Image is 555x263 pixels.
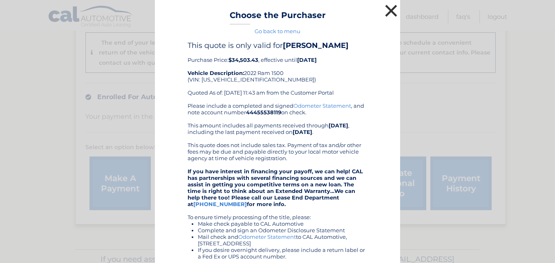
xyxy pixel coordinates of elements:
a: Odometer Statement [238,234,296,240]
li: Complete and sign an Odometer Disclosure Statement [198,227,367,234]
b: [DATE] [293,129,312,135]
h3: Choose the Purchaser [230,10,326,25]
b: 44455538119 [246,109,281,116]
a: [PHONE_NUMBER] [193,201,247,207]
b: $34,503.43 [228,57,258,63]
li: If you desire overnight delivery, please include a return label or a Fed Ex or UPS account number. [198,247,367,260]
strong: Vehicle Description: [188,70,244,76]
b: [DATE] [297,57,317,63]
a: Go back to menu [255,28,300,34]
h4: This quote is only valid for [188,41,367,50]
b: [PERSON_NAME] [283,41,349,50]
button: × [383,2,399,19]
div: Purchase Price: , effective until 2022 Ram 1500 (VIN: [US_VEHICLE_IDENTIFICATION_NUMBER]) Quoted ... [188,41,367,102]
b: [DATE] [329,122,348,129]
li: Mail check and to CAL Automotive, [STREET_ADDRESS] [198,234,367,247]
a: Odometer Statement [293,102,351,109]
strong: If you have interest in financing your payoff, we can help! CAL has partnerships with several fin... [188,168,363,207]
li: Make check payable to CAL Automotive [198,220,367,227]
